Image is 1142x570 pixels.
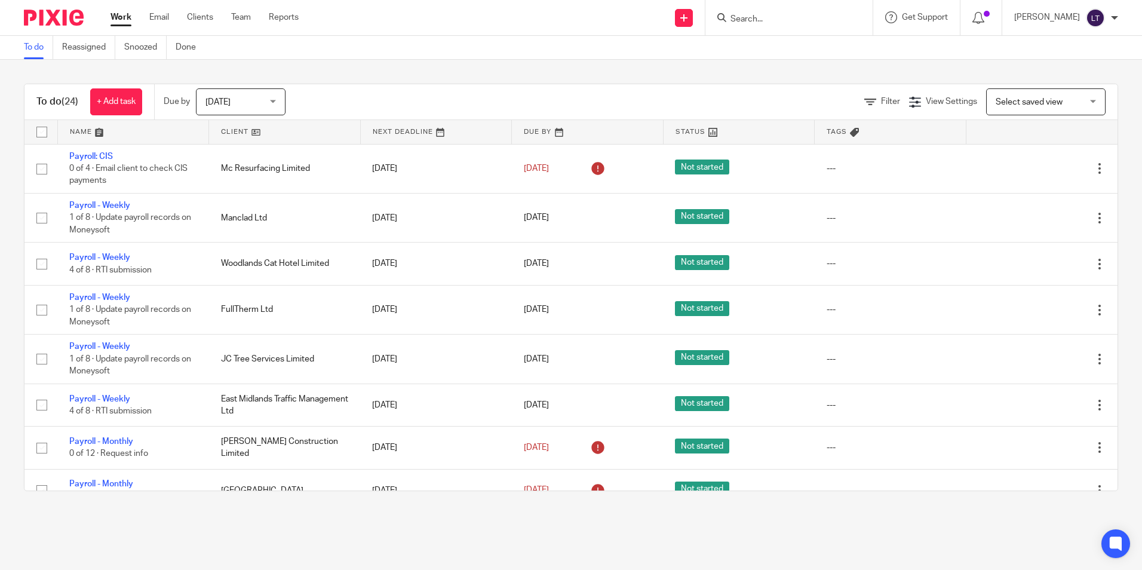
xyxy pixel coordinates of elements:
[62,97,78,106] span: (24)
[524,164,549,173] span: [DATE]
[902,13,948,22] span: Get Support
[164,96,190,108] p: Due by
[524,214,549,222] span: [DATE]
[827,258,954,269] div: ---
[69,480,133,488] a: Payroll - Monthly
[62,36,115,59] a: Reassigned
[675,396,729,411] span: Not started
[24,10,84,26] img: Pixie
[827,212,954,224] div: ---
[827,485,954,497] div: ---
[360,193,512,242] td: [DATE]
[729,14,837,25] input: Search
[69,407,152,415] span: 4 of 8 · RTI submission
[1014,11,1080,23] p: [PERSON_NAME]
[524,401,549,409] span: [DATE]
[926,97,977,106] span: View Settings
[360,243,512,285] td: [DATE]
[269,11,299,23] a: Reports
[231,11,251,23] a: Team
[996,98,1063,106] span: Select saved view
[524,260,549,268] span: [DATE]
[69,253,130,262] a: Payroll - Weekly
[360,285,512,334] td: [DATE]
[209,144,361,193] td: Mc Resurfacing Limited
[675,255,729,270] span: Not started
[69,305,191,326] span: 1 of 8 · Update payroll records on Moneysoft
[149,11,169,23] a: Email
[827,304,954,315] div: ---
[24,36,53,59] a: To do
[69,395,130,403] a: Payroll - Weekly
[881,97,900,106] span: Filter
[209,243,361,285] td: Woodlands Cat Hotel Limited
[524,443,549,452] span: [DATE]
[69,152,113,161] a: Payroll: CIS
[69,342,130,351] a: Payroll - Weekly
[209,384,361,426] td: East Midlands Traffic Management Ltd
[675,301,729,316] span: Not started
[360,427,512,469] td: [DATE]
[360,384,512,426] td: [DATE]
[205,98,231,106] span: [DATE]
[524,306,549,314] span: [DATE]
[675,350,729,365] span: Not started
[90,88,142,115] a: + Add task
[675,209,729,224] span: Not started
[827,128,847,135] span: Tags
[209,285,361,334] td: FullTherm Ltd
[827,399,954,411] div: ---
[360,469,512,511] td: [DATE]
[69,201,130,210] a: Payroll - Weekly
[176,36,205,59] a: Done
[36,96,78,108] h1: To do
[69,293,130,302] a: Payroll - Weekly
[209,335,361,384] td: JC Tree Services Limited
[69,450,148,458] span: 0 of 12 · Request info
[675,160,729,174] span: Not started
[524,486,549,495] span: [DATE]
[360,144,512,193] td: [DATE]
[69,214,191,235] span: 1 of 8 · Update payroll records on Moneysoft
[110,11,131,23] a: Work
[360,335,512,384] td: [DATE]
[209,427,361,469] td: [PERSON_NAME] Construction Limited
[69,437,133,446] a: Payroll - Monthly
[209,469,361,511] td: [GEOGRAPHIC_DATA]
[124,36,167,59] a: Snoozed
[827,353,954,365] div: ---
[69,164,188,185] span: 0 of 4 · Email client to check CIS payments
[827,163,954,174] div: ---
[209,193,361,242] td: Manclad Ltd
[1086,8,1105,27] img: svg%3E
[524,355,549,363] span: [DATE]
[675,482,729,497] span: Not started
[827,442,954,453] div: ---
[675,439,729,453] span: Not started
[187,11,213,23] a: Clients
[69,266,152,274] span: 4 of 8 · RTI submission
[69,355,191,376] span: 1 of 8 · Update payroll records on Moneysoft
